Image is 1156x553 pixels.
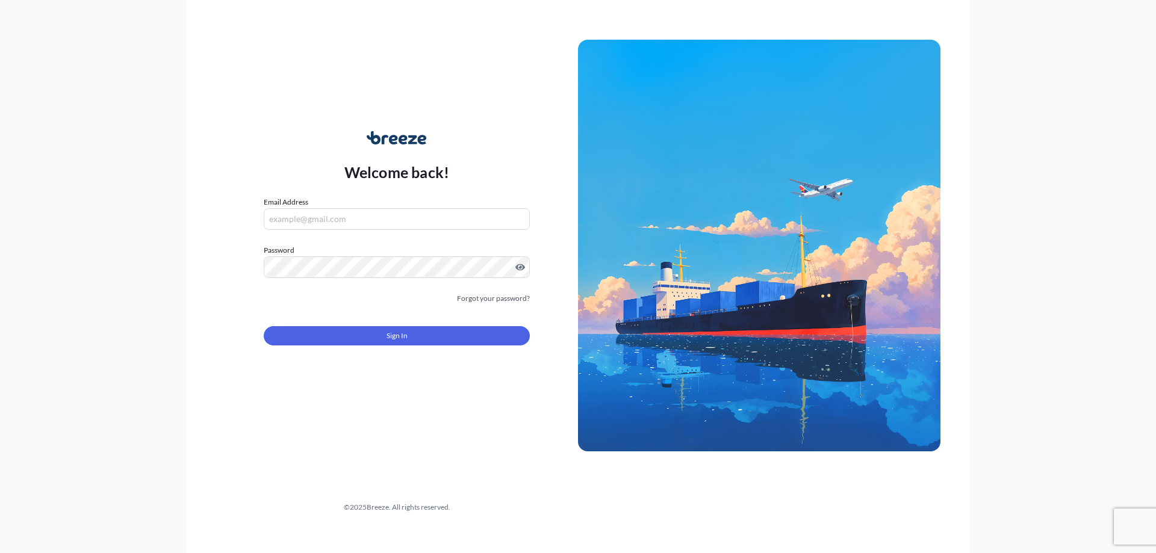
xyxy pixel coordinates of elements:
[578,40,940,451] img: Ship illustration
[264,196,308,208] label: Email Address
[264,244,530,256] label: Password
[457,292,530,304] a: Forgot your password?
[344,162,450,182] p: Welcome back!
[216,501,578,513] div: © 2025 Breeze. All rights reserved.
[264,208,530,230] input: example@gmail.com
[264,326,530,345] button: Sign In
[387,330,408,342] span: Sign In
[515,262,525,272] button: Show password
